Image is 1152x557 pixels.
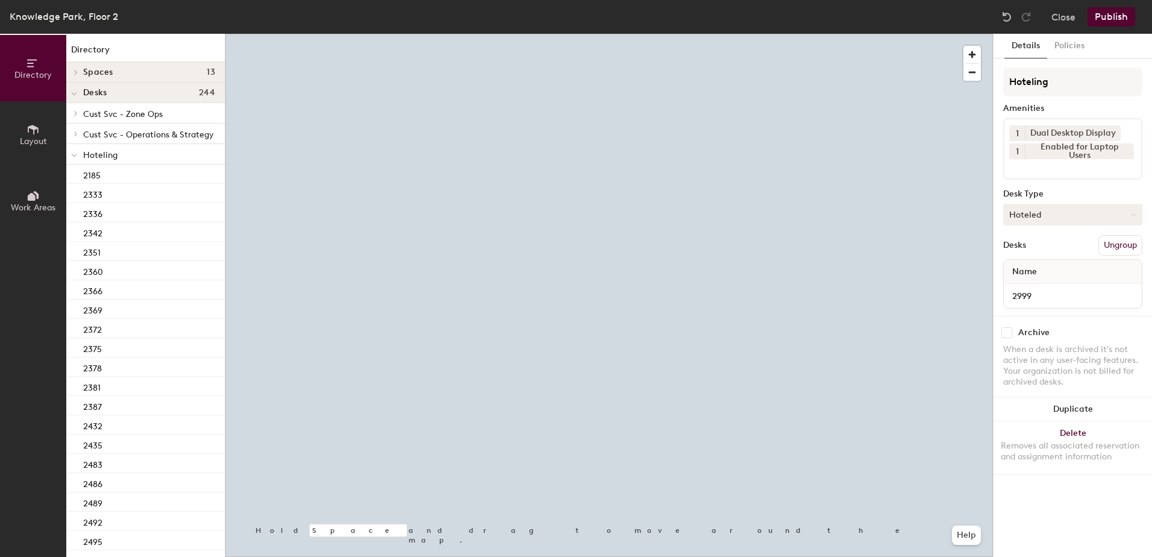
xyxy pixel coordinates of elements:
p: 2483 [83,456,102,470]
input: Unnamed desk [1006,288,1139,304]
p: 2495 [83,533,102,547]
img: Undo [1001,11,1013,23]
p: 2372 [83,321,102,335]
span: 244 [199,88,215,98]
button: Close [1051,7,1075,27]
span: Directory [14,70,52,80]
button: Help [952,526,981,545]
span: Spaces [83,68,113,77]
p: 2387 [83,398,102,412]
button: Hoteled [1003,204,1142,225]
p: 2342 [83,225,102,239]
p: 2336 [83,206,102,219]
p: 2489 [83,495,102,509]
div: Enabled for Laptop Users [1025,143,1134,159]
p: 2381 [83,379,101,393]
p: 2360 [83,263,103,277]
button: Duplicate [994,397,1152,421]
span: Layout [20,136,47,146]
span: 1 [1016,127,1019,140]
p: 2432 [83,418,102,432]
p: 2333 [83,186,102,200]
span: Cust Svc - Zone Ops [83,109,163,119]
div: Desks [1003,241,1026,250]
p: 2378 [83,360,102,374]
div: Archive [1018,328,1050,338]
img: Redo [1020,11,1032,23]
span: Name [1006,261,1043,283]
div: Knowledge Park, Floor 2 [10,9,118,24]
button: DeleteRemoves all associated reservation and assignment information [994,421,1152,474]
div: When a desk is archived it's not active in any user-facing features. Your organization is not bil... [1003,344,1142,388]
p: 2369 [83,302,102,316]
span: 13 [207,68,215,77]
div: Desk Type [1003,189,1142,199]
p: 2366 [83,283,102,297]
span: Cust Svc - Operations & Strategy [83,130,214,140]
span: Desks [83,88,107,98]
button: Details [1004,34,1047,58]
button: 1 [1009,143,1025,159]
div: Amenities [1003,104,1142,113]
span: Work Areas [11,203,55,213]
span: 1 [1016,145,1019,158]
button: 1 [1009,125,1025,141]
p: 2351 [83,244,101,258]
div: Removes all associated reservation and assignment information [1001,441,1145,462]
span: Hoteling [83,150,117,160]
button: Policies [1047,34,1092,58]
button: Publish [1088,7,1135,27]
p: 2185 [83,167,101,181]
p: 2435 [83,437,102,451]
h1: Directory [66,43,225,62]
p: 2492 [83,514,102,528]
p: 2375 [83,341,102,354]
div: Dual Desktop Display [1025,125,1121,141]
button: Ungroup [1098,235,1142,256]
p: 2486 [83,476,102,489]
